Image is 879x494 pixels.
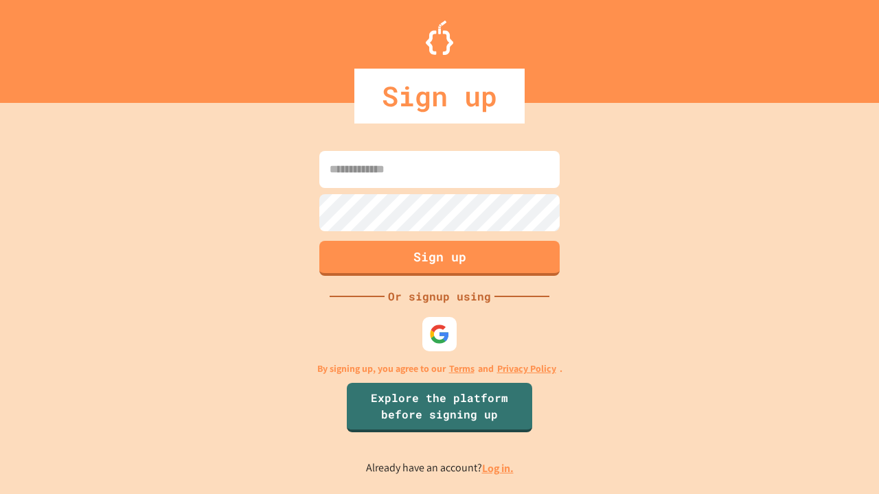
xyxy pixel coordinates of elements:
[482,461,514,475] a: Log in.
[449,362,475,376] a: Terms
[319,241,560,276] button: Sign up
[497,362,556,376] a: Privacy Policy
[347,383,532,432] a: Explore the platform before signing up
[385,288,494,305] div: Or signup using
[429,324,450,344] img: google-icon.svg
[426,21,453,55] img: Logo.svg
[317,362,562,376] p: By signing up, you agree to our and .
[354,69,525,123] div: Sign up
[366,460,514,477] p: Already have an account?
